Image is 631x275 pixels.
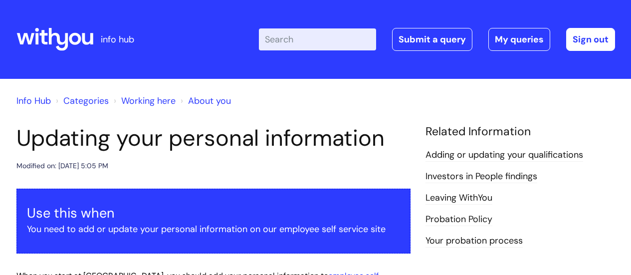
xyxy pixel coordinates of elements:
a: Leaving WithYou [425,192,492,205]
div: Modified on: [DATE] 5:05 PM [16,160,108,172]
a: Info Hub [16,95,51,107]
li: Solution home [53,93,109,109]
a: Sign out [566,28,615,51]
a: Categories [63,95,109,107]
a: My queries [488,28,550,51]
a: Adding or updating your qualifications [425,149,583,162]
div: | - [259,28,615,51]
a: Your probation process [425,235,523,248]
li: Working here [111,93,176,109]
a: Probation Policy [425,213,492,226]
li: About you [178,93,231,109]
a: About you [188,95,231,107]
h4: Related Information [425,125,615,139]
h1: Updating your personal information [16,125,411,152]
p: You need to add or update your personal information on our employee self service site [27,221,400,237]
input: Search [259,28,376,50]
a: Investors in People findings [425,170,537,183]
a: Working here [121,95,176,107]
h3: Use this when [27,205,400,221]
a: Submit a query [392,28,472,51]
p: info hub [101,31,134,47]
